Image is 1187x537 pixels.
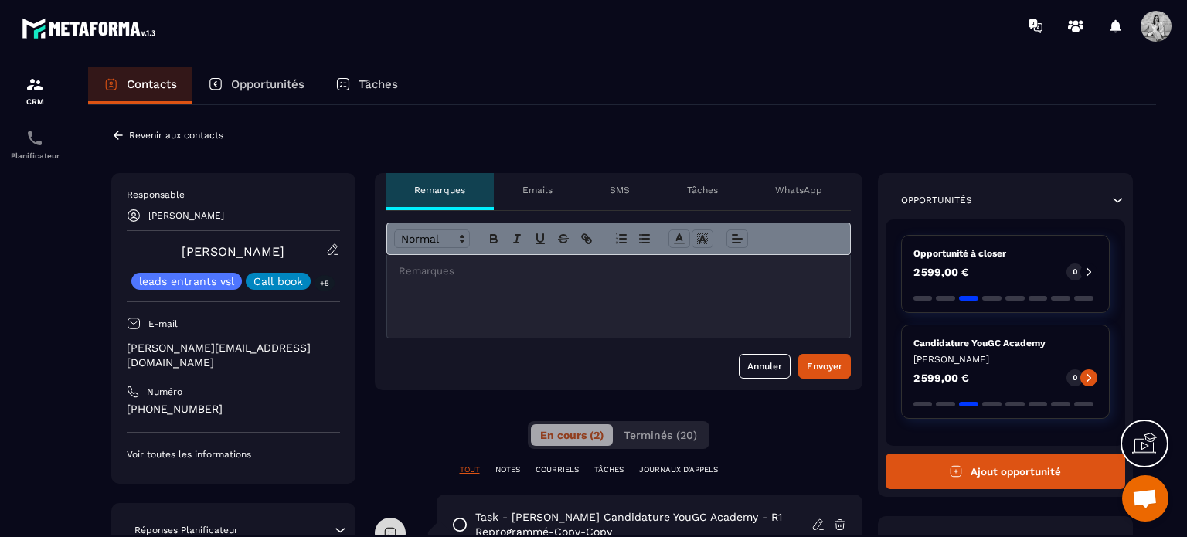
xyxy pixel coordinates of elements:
span: En cours (2) [540,429,604,441]
div: Envoyer [807,359,842,374]
p: 2 599,00 € [913,372,969,383]
p: Opportunités [901,194,972,206]
p: Remarques [414,184,465,196]
p: E-mail [148,318,178,330]
button: Annuler [739,354,791,379]
p: [PERSON_NAME] [913,353,1098,365]
button: En cours (2) [531,424,613,446]
p: Tâches [359,77,398,91]
p: Réponses Planificateur [134,524,238,536]
a: Contacts [88,67,192,104]
p: SMS [610,184,630,196]
span: Terminés (20) [624,429,697,441]
p: WhatsApp [775,184,822,196]
p: COURRIELS [536,464,579,475]
button: Terminés (20) [614,424,706,446]
div: Ouvrir le chat [1122,475,1168,522]
p: JOURNAUX D'APPELS [639,464,718,475]
img: scheduler [26,129,44,148]
p: Voir toutes les informations [127,448,340,461]
p: +5 [315,275,335,291]
p: 0 [1073,267,1077,277]
p: 0 [1073,372,1077,383]
p: leads entrants vsl [139,276,234,287]
p: Emails [522,184,553,196]
p: [PERSON_NAME] [148,210,224,221]
a: formationformationCRM [4,63,66,117]
p: [PERSON_NAME][EMAIL_ADDRESS][DOMAIN_NAME] [127,341,340,370]
p: TOUT [460,464,480,475]
p: [PHONE_NUMBER] [127,402,340,416]
a: Tâches [320,67,413,104]
p: Opportunité à closer [913,247,1098,260]
button: Envoyer [798,354,851,379]
p: 2 599,00 € [913,267,969,277]
p: Revenir aux contacts [129,130,223,141]
a: Opportunités [192,67,320,104]
p: CRM [4,97,66,106]
p: Opportunités [231,77,304,91]
p: Candidature YouGC Academy [913,337,1098,349]
button: Ajout opportunité [886,454,1126,489]
p: Responsable [127,189,340,201]
p: NOTES [495,464,520,475]
a: [PERSON_NAME] [182,244,284,259]
p: Tâches [687,184,718,196]
img: formation [26,75,44,93]
p: Call book [253,276,303,287]
p: Numéro [147,386,182,398]
a: schedulerschedulerPlanificateur [4,117,66,172]
p: TÂCHES [594,464,624,475]
p: Contacts [127,77,177,91]
p: Planificateur [4,151,66,160]
img: logo [22,14,161,42]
